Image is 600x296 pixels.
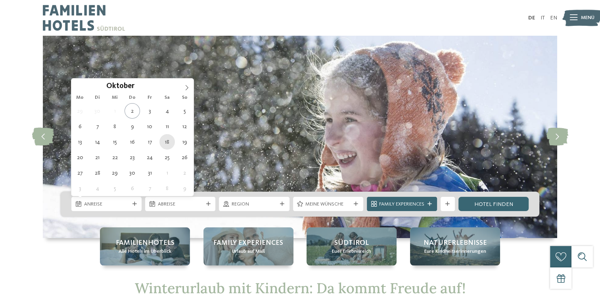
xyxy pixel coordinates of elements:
span: Oktober 22, 2025 [107,150,123,165]
a: Winterurlaub mit Kindern: ein abwechslungsreiches Vergnügen Südtirol Euer Erlebnisreich [307,227,397,265]
a: Winterurlaub mit Kindern: ein abwechslungsreiches Vergnügen Familienhotels Alle Hotels im Überblick [100,227,190,265]
span: Alle Hotels im Überblick [119,248,171,255]
span: Region [232,201,277,208]
a: Winterurlaub mit Kindern: ein abwechslungsreiches Vergnügen Family Experiences Urlaub auf Maß [203,227,293,265]
span: Oktober 24, 2025 [142,150,157,165]
span: Oktober 25, 2025 [159,150,175,165]
span: November 1, 2025 [159,165,175,181]
span: Oktober 18, 2025 [159,134,175,150]
span: Oktober 21, 2025 [90,150,105,165]
span: Oktober 13, 2025 [72,134,88,150]
span: Anreise [84,201,129,208]
span: Oktober 4, 2025 [159,103,175,119]
span: Oktober 8, 2025 [107,119,123,134]
span: Oktober 27, 2025 [72,165,88,181]
span: Oktober 19, 2025 [177,134,192,150]
a: Hotel finden [458,197,529,211]
span: Oktober 29, 2025 [107,165,123,181]
span: Meine Wünsche [305,201,351,208]
span: Oktober 1, 2025 [107,103,123,119]
span: November 4, 2025 [90,181,105,196]
span: November 5, 2025 [107,181,123,196]
span: Oktober 9, 2025 [125,119,140,134]
span: Oktober [106,83,134,90]
span: Oktober 26, 2025 [177,150,192,165]
span: November 2, 2025 [177,165,192,181]
a: Winterurlaub mit Kindern: ein abwechslungsreiches Vergnügen Naturerlebnisse Eure Kindheitserinner... [410,227,500,265]
span: Eure Kindheitserinnerungen [424,248,486,255]
span: Familienhotels [116,238,174,248]
span: Family Experiences [213,238,283,248]
span: September 29, 2025 [72,103,88,119]
span: Di [89,95,106,100]
span: Family Experiences [379,201,424,208]
span: November 6, 2025 [125,181,140,196]
span: Oktober 12, 2025 [177,119,192,134]
span: Oktober 31, 2025 [142,165,157,181]
span: Mi [106,95,124,100]
a: DE [528,15,535,21]
span: Oktober 7, 2025 [90,119,105,134]
span: So [176,95,194,100]
a: EN [550,15,557,21]
span: September 30, 2025 [90,103,105,119]
span: Oktober 28, 2025 [90,165,105,181]
span: Urlaub auf Maß [232,248,265,255]
span: Do [124,95,141,100]
span: November 8, 2025 [159,181,175,196]
span: November 3, 2025 [72,181,88,196]
span: Menü [581,14,594,21]
span: November 7, 2025 [142,181,157,196]
span: Oktober 11, 2025 [159,119,175,134]
span: Oktober 10, 2025 [142,119,157,134]
span: Oktober 3, 2025 [142,103,157,119]
span: Oktober 20, 2025 [72,150,88,165]
span: Oktober 5, 2025 [177,103,192,119]
span: Oktober 30, 2025 [125,165,140,181]
span: Oktober 14, 2025 [90,134,105,150]
span: Sa [159,95,176,100]
span: Mo [71,95,89,100]
span: Euer Erlebnisreich [332,248,371,255]
span: November 9, 2025 [177,181,192,196]
a: IT [540,15,544,21]
span: Fr [141,95,159,100]
span: Oktober 23, 2025 [125,150,140,165]
img: Winterurlaub mit Kindern: ein abwechslungsreiches Vergnügen [43,36,557,238]
span: Oktober 15, 2025 [107,134,123,150]
span: Naturerlebnisse [423,238,487,248]
span: Oktober 16, 2025 [125,134,140,150]
input: Year [134,82,161,90]
span: Oktober 6, 2025 [72,119,88,134]
span: Oktober 17, 2025 [142,134,157,150]
span: Südtirol [334,238,369,248]
span: Abreise [158,201,203,208]
span: Oktober 2, 2025 [125,103,140,119]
